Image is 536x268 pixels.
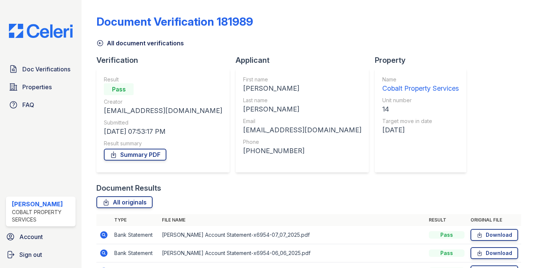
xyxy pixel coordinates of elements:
div: Document Results [96,183,161,193]
div: Applicant [236,55,375,65]
span: Sign out [19,250,42,259]
div: Result [104,76,222,83]
div: [DATE] [382,125,459,135]
div: Phone [243,138,361,146]
a: Properties [6,80,76,94]
th: Type [111,214,159,226]
td: [PERSON_NAME] Account Statement-x6954-06_06_2025.pdf [159,244,426,262]
div: Pass [104,83,134,95]
a: All document verifications [96,39,184,48]
a: Name Cobalt Property Services [382,76,459,94]
div: [EMAIL_ADDRESS][DOMAIN_NAME] [104,106,222,116]
span: FAQ [22,100,34,109]
div: Result summary [104,140,222,147]
span: Properties [22,83,52,91]
div: [DATE] 07:53:17 PM [104,126,222,137]
div: Creator [104,98,222,106]
a: Account [3,229,79,244]
div: Property [375,55,472,65]
div: Last name [243,97,361,104]
div: 14 [382,104,459,114]
div: Email [243,117,361,125]
div: [PERSON_NAME] [12,200,73,209]
div: Name [382,76,459,83]
div: Document Verification 181989 [96,15,253,28]
div: Unit number [382,97,459,104]
td: Bank Statement [111,244,159,262]
div: Verification [96,55,236,65]
a: Sign out [3,247,79,262]
div: [PERSON_NAME] [243,83,361,94]
a: Download [470,229,518,241]
th: Result [426,214,468,226]
td: [PERSON_NAME] Account Statement-x6954-07_07_2025.pdf [159,226,426,244]
div: Target move in date [382,117,459,125]
div: [PERSON_NAME] [243,104,361,114]
td: Bank Statement [111,226,159,244]
div: Cobalt Property Services [382,83,459,94]
div: [PHONE_NUMBER] [243,146,361,156]
div: Submitted [104,119,222,126]
span: Account [19,232,43,241]
a: Summary PDF [104,149,166,161]
img: CE_Logo_Blue-a8612792a0a2168367f1c8372b55b34899dd931a85d93a1a3d3e32e68fde9ad4.png [3,24,79,38]
div: [EMAIL_ADDRESS][DOMAIN_NAME] [243,125,361,135]
div: Pass [429,231,465,239]
div: First name [243,76,361,83]
div: Pass [429,249,465,257]
a: FAQ [6,97,76,112]
th: File name [159,214,426,226]
a: Download [470,247,518,259]
div: Cobalt Property Services [12,209,73,223]
th: Original file [468,214,521,226]
a: Doc Verifications [6,62,76,77]
a: All originals [96,196,153,208]
span: Doc Verifications [22,65,70,74]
